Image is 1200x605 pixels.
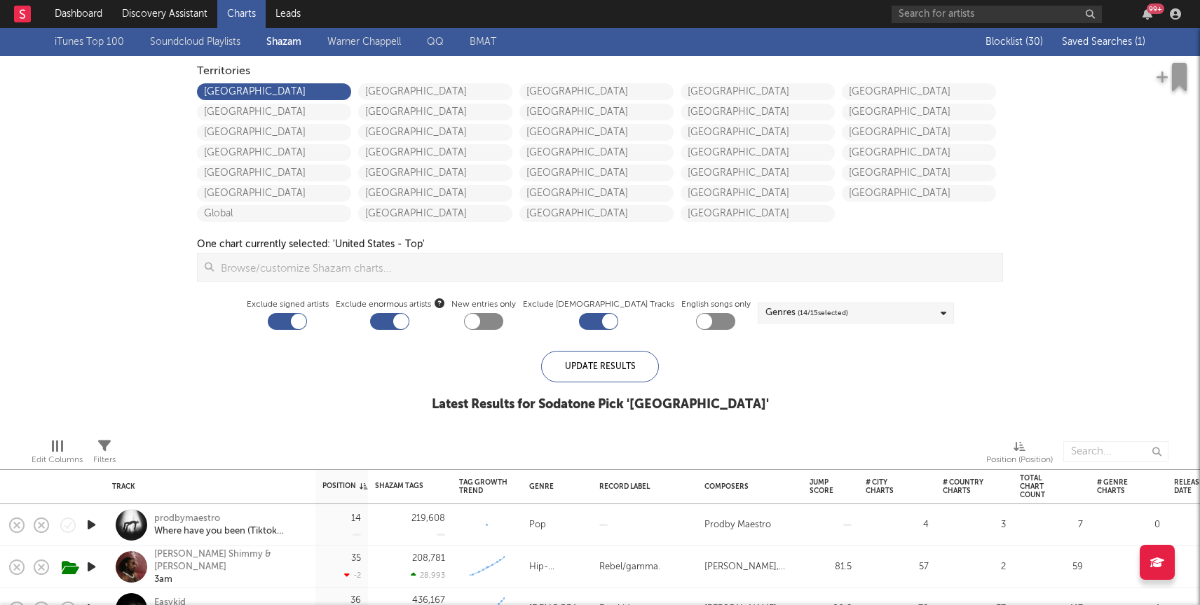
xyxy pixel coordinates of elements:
div: # City Charts [866,478,908,495]
input: Search for artists [892,6,1102,23]
a: [GEOGRAPHIC_DATA] [681,144,835,161]
span: Blocklist [986,37,1043,47]
div: 35 [351,554,361,563]
a: [GEOGRAPHIC_DATA] [681,124,835,141]
span: Exclude enormous artists [336,296,444,313]
input: Search... [1063,441,1168,462]
a: [GEOGRAPHIC_DATA] [842,124,996,141]
div: Position (Position) [986,434,1053,475]
div: Total Chart Count [1020,474,1062,499]
div: 219,608 [411,514,445,523]
a: QQ [427,34,444,50]
div: 3am [154,573,305,586]
a: iTunes Top 100 [55,34,124,50]
div: # Country Charts [943,478,985,495]
div: Where have you been (Tiktok Remix) [154,525,305,538]
a: [GEOGRAPHIC_DATA] [681,205,835,222]
div: Tag Growth Trend [459,478,508,495]
div: Composers [704,482,789,491]
div: 7 [1020,517,1083,534]
a: [GEOGRAPHIC_DATA] [842,104,996,120]
a: [GEOGRAPHIC_DATA] [519,144,674,161]
a: [GEOGRAPHIC_DATA] [197,124,351,141]
a: [GEOGRAPHIC_DATA] [358,104,512,120]
div: [PERSON_NAME] Shimmy & [PERSON_NAME] [154,548,305,573]
div: 14 [351,514,361,523]
span: Saved Searches [1062,37,1145,47]
button: Saved Searches (1) [1058,36,1145,48]
div: Rebel/gamma. [599,559,660,576]
div: Record Label [599,482,683,491]
div: Prodby Maestro [704,517,771,534]
input: Browse/customize Shazam charts... [214,253,1002,281]
a: [PERSON_NAME] Shimmy & [PERSON_NAME]3am [154,548,305,586]
div: 99 + [1147,4,1164,14]
div: Edit Columns [32,452,83,468]
a: [GEOGRAPHIC_DATA] [519,124,674,141]
a: [GEOGRAPHIC_DATA] [358,185,512,202]
div: 36 [350,596,361,605]
div: [PERSON_NAME], [PERSON_NAME] [704,559,796,576]
a: [GEOGRAPHIC_DATA] [197,185,351,202]
div: 59 [1020,559,1083,576]
div: Position [322,482,367,490]
a: [GEOGRAPHIC_DATA] [681,165,835,181]
a: [GEOGRAPHIC_DATA] [842,185,996,202]
a: [GEOGRAPHIC_DATA] [197,104,351,120]
label: Exclude signed artists [247,296,329,313]
a: [GEOGRAPHIC_DATA] [358,144,512,161]
div: Track [112,482,301,491]
div: 0 [1097,517,1160,534]
a: [GEOGRAPHIC_DATA] [358,124,512,141]
label: English songs only [681,296,751,313]
div: 2 [943,559,1006,576]
div: 57 [866,559,929,576]
a: Global [197,205,351,222]
div: Hip-Hop/Rap [529,559,585,576]
div: Genres [765,305,848,321]
a: [GEOGRAPHIC_DATA] [519,185,674,202]
div: One chart currently selected: ' United States - Top ' [197,236,425,253]
span: ( 30 ) [1025,37,1043,47]
a: [GEOGRAPHIC_DATA] [197,83,351,100]
a: [GEOGRAPHIC_DATA] [842,165,996,181]
a: prodbymaestroWhere have you been (Tiktok Remix) [154,513,305,538]
a: [GEOGRAPHIC_DATA] [842,83,996,100]
a: [GEOGRAPHIC_DATA] [197,165,351,181]
div: 4 [866,517,929,534]
div: Latest Results for Sodatone Pick ' [GEOGRAPHIC_DATA] ' [432,396,769,413]
div: Jump Score [810,478,833,495]
div: Shazam Tags [375,482,424,490]
div: Territories [197,63,1003,80]
div: Genre [529,482,578,491]
a: [GEOGRAPHIC_DATA] [358,83,512,100]
a: [GEOGRAPHIC_DATA] [681,83,835,100]
div: prodbymaestro [154,513,305,525]
a: Soundcloud Playlists [150,34,240,50]
div: # Genre Charts [1097,478,1139,495]
div: 436,167 [412,596,445,605]
a: [GEOGRAPHIC_DATA] [519,83,674,100]
button: Exclude enormous artists [435,296,444,310]
a: [GEOGRAPHIC_DATA] [519,205,674,222]
label: New entries only [451,296,516,313]
span: ( 1 ) [1135,37,1145,47]
div: 208,781 [412,554,445,563]
div: Position (Position) [986,452,1053,468]
div: Update Results [541,351,659,382]
div: Pop [529,517,546,534]
div: 3 [943,517,1006,534]
a: [GEOGRAPHIC_DATA] [358,165,512,181]
a: Warner Chappell [327,34,401,50]
a: [GEOGRAPHIC_DATA] [519,165,674,181]
label: Exclude [DEMOGRAPHIC_DATA] Tracks [523,296,674,313]
div: Filters [93,434,116,475]
div: -2 [344,571,361,580]
div: Edit Columns [32,434,83,475]
a: BMAT [470,34,496,50]
span: ( 14 / 15 selected) [798,305,848,321]
a: [GEOGRAPHIC_DATA] [842,144,996,161]
a: [GEOGRAPHIC_DATA] [197,144,351,161]
div: 28,993 [411,571,445,580]
div: 6 [1097,559,1160,576]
